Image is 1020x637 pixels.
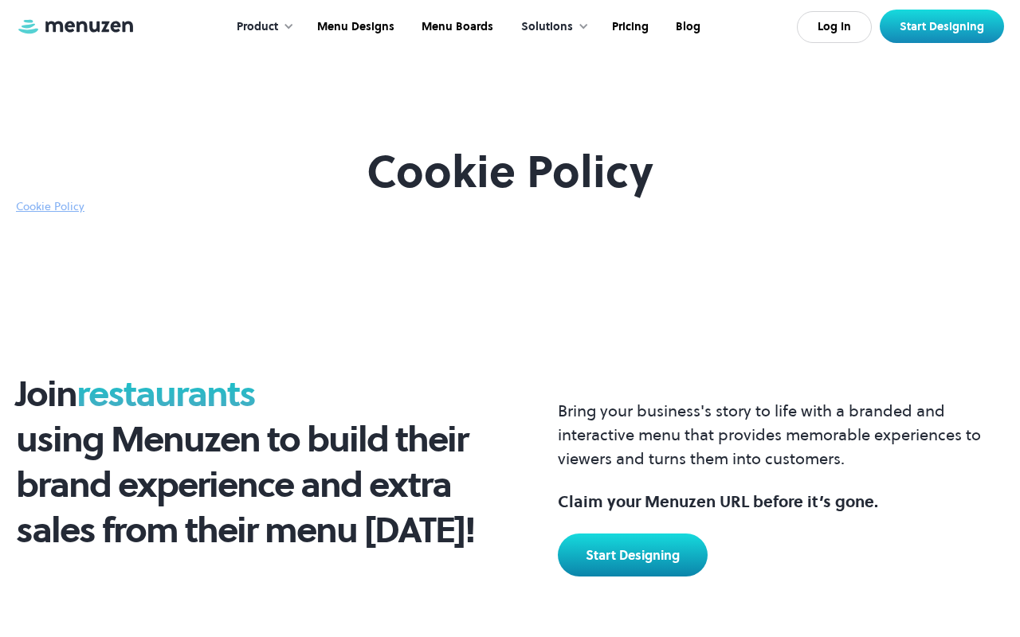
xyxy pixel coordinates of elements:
a: Start Designing [558,533,708,576]
a: Menu Designs [302,2,406,52]
h3: Join [16,371,487,416]
p: Bring your business's story to life with a branded and interactive menu that provides memorable e... [558,399,1004,471]
div: Product [237,18,278,36]
a: Start Designing [880,10,1004,43]
div: Product [221,2,302,52]
a: Pricing [597,2,661,52]
a: Log In [797,11,872,43]
a: Menu Boards [406,2,505,52]
a: Blog [661,2,712,52]
div: Solutions [505,2,597,52]
a: Cookie Policy [16,198,84,214]
h1: Cookie Policy [204,145,816,198]
div: Solutions [521,18,573,36]
span: restaurants [76,369,255,418]
div: Claim your Menuzen URL before it’s gone. [558,490,1004,514]
h3: using Menuzen to build their brand experience and extra sales from their menu [DATE]! [16,416,487,553]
